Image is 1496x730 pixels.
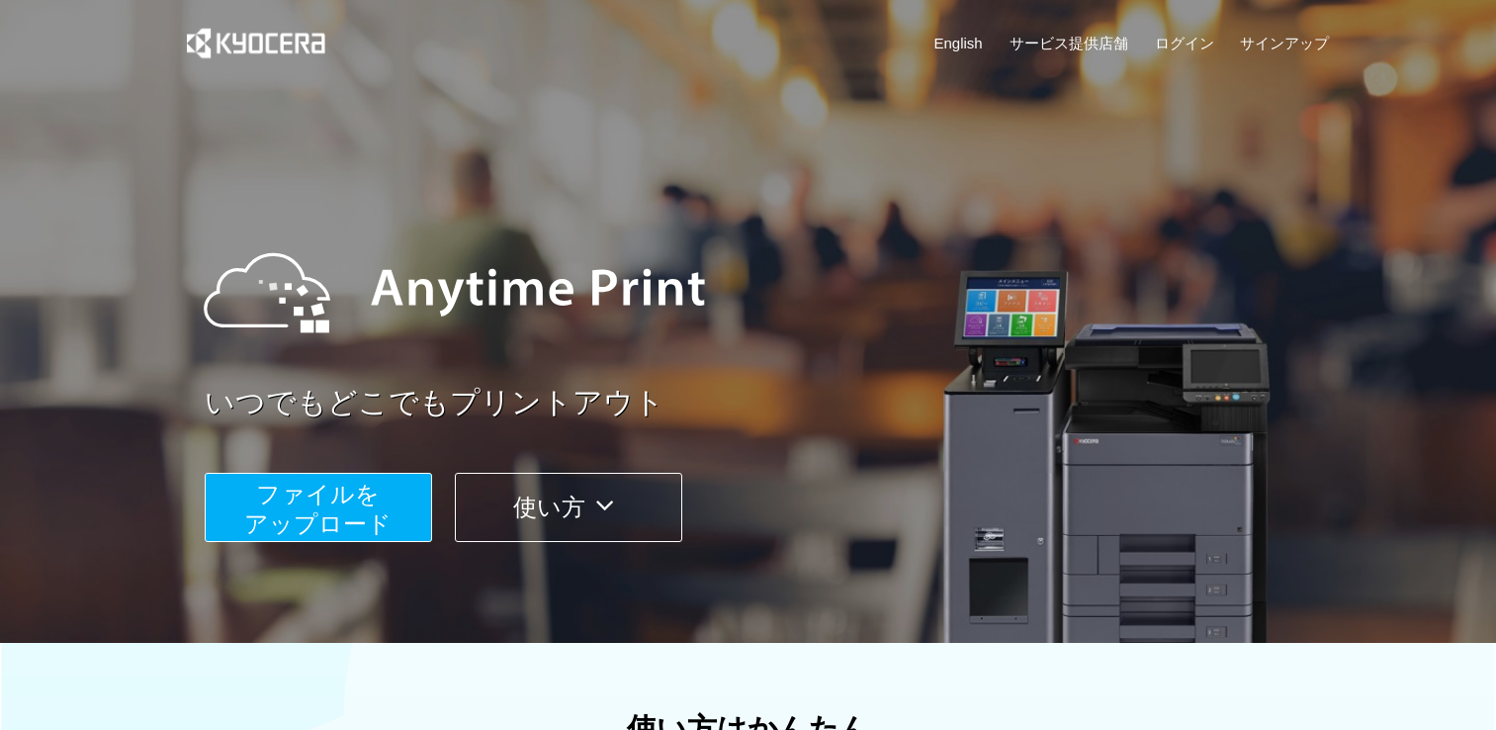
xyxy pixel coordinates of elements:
[205,382,1342,424] a: いつでもどこでもプリントアウト
[1240,33,1329,53] a: サインアップ
[455,473,682,542] button: 使い方
[1010,33,1128,53] a: サービス提供店舗
[934,33,983,53] a: English
[244,481,392,537] span: ファイルを ​​アップロード
[205,473,432,542] button: ファイルを​​アップロード
[1155,33,1214,53] a: ログイン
